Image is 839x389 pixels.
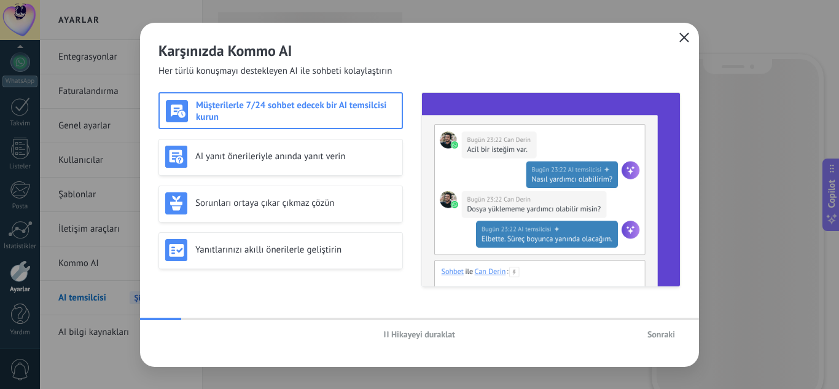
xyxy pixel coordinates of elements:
button: Sonraki [642,325,681,344]
button: Hikayeyi duraklat [378,325,461,344]
span: Sonraki [647,330,675,339]
h2: Karşınızda Kommo AI [158,41,681,60]
h3: AI yanıt önerileriyle anında yanıt verin [195,151,396,162]
span: Her türlü konuşmayı destekleyen AI ile sohbeti kolaylaştırın [158,65,392,77]
h3: Müşterilerle 7/24 sohbet edecek bir AI temsilcisi kurun [196,100,396,123]
h3: Yanıtlarınızı akıllı önerilerle geliştirin [195,244,396,256]
span: Hikayeyi duraklat [391,330,455,339]
h3: Sorunları ortaya çıkar çıkmaz çözün [195,197,396,209]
